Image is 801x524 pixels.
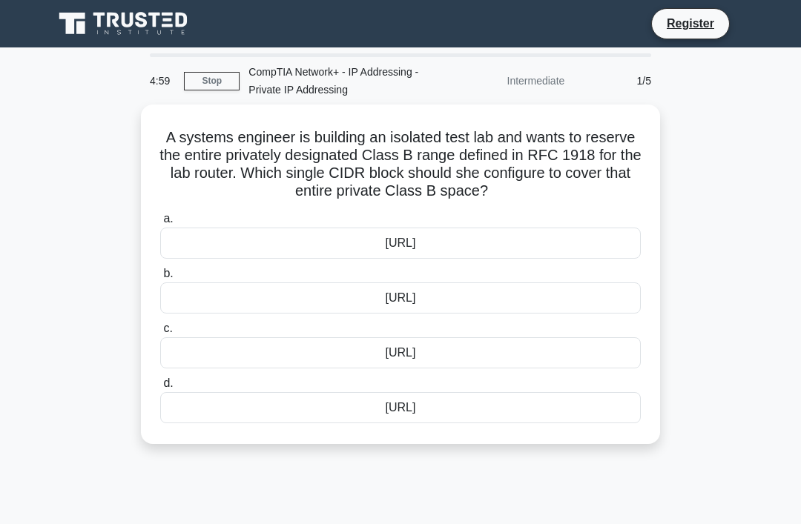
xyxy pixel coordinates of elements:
[160,392,641,423] div: [URL]
[163,212,173,225] span: a.
[573,66,660,96] div: 1/5
[163,377,173,389] span: d.
[160,337,641,368] div: [URL]
[159,128,642,201] h5: A systems engineer is building an isolated test lab and wants to reserve the entire privately des...
[240,57,444,105] div: CompTIA Network+ - IP Addressing - Private IP Addressing
[160,228,641,259] div: [URL]
[163,322,172,334] span: c.
[160,282,641,314] div: [URL]
[444,66,573,96] div: Intermediate
[658,14,723,33] a: Register
[163,267,173,279] span: b.
[141,66,184,96] div: 4:59
[184,72,240,90] a: Stop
